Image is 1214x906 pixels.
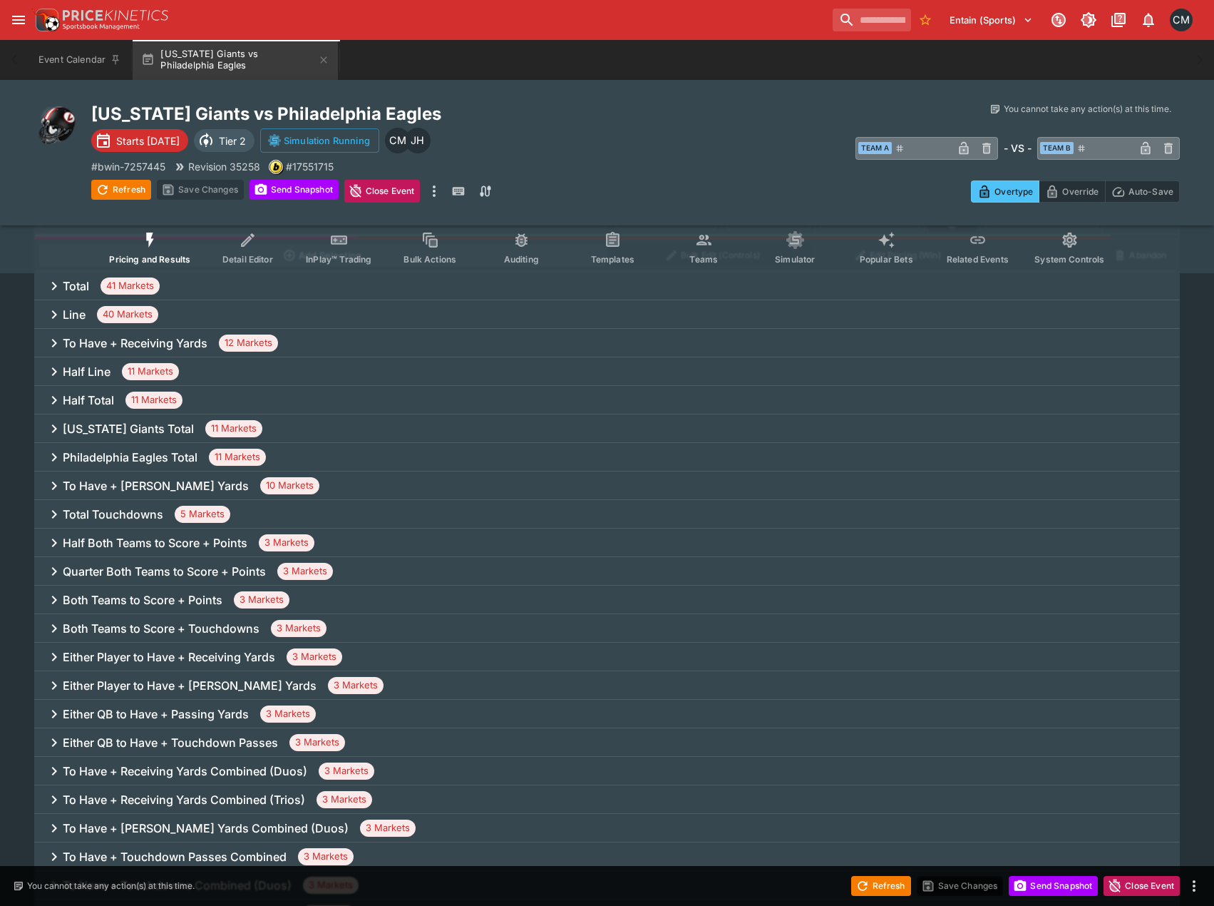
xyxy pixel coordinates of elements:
h6: Both Teams to Score + Touchdowns [63,621,259,636]
span: 3 Markets [287,650,342,664]
button: Auto-Save [1105,180,1180,203]
h6: Both Teams to Score + Points [63,593,222,608]
span: Team A [858,142,892,154]
div: Jiahao Hao [405,128,431,153]
span: System Controls [1034,254,1104,265]
img: PriceKinetics Logo [31,6,60,34]
button: Close Event [344,180,421,203]
h6: To Have + Receiving Yards [63,336,207,351]
span: Popular Bets [860,254,913,265]
button: Notifications [1136,7,1161,33]
img: PriceKinetics [63,10,168,21]
span: 3 Markets [298,850,354,864]
span: 3 Markets [289,736,345,750]
p: Starts [DATE] [116,133,180,148]
span: 11 Markets [205,422,262,436]
img: american_football.png [34,103,80,148]
span: 3 Markets [277,564,333,579]
img: Sportsbook Management [63,24,140,30]
h6: Either QB to Have + Passing Yards [63,707,249,722]
h6: Half Line [63,365,110,380]
button: more [1185,877,1203,895]
button: [US_STATE] Giants vs Philadelphia Eagles [133,40,338,80]
button: Documentation [1106,7,1131,33]
p: Tier 2 [219,133,246,148]
span: Teams [689,254,718,265]
p: Copy To Clipboard [91,159,165,174]
h6: Philadelphia Eagles Total [63,450,197,465]
span: Bulk Actions [403,254,456,265]
h6: Total Touchdowns [63,507,163,522]
span: Auditing [504,254,539,265]
button: Simulation Running [260,128,379,153]
button: Select Tenant [941,9,1041,31]
p: Override [1062,184,1099,199]
button: Overtype [971,180,1039,203]
span: Detail Editor [222,254,273,265]
span: 3 Markets [260,707,316,721]
span: 40 Markets [97,307,158,322]
h6: To Have + Touchdown Passes Combined [63,850,287,865]
input: search [833,9,911,31]
span: 5 Markets [175,507,230,521]
span: 11 Markets [125,393,182,407]
h6: To Have + Receiving Yards Combined (Trios) [63,793,305,808]
span: 11 Markets [122,365,179,379]
button: Connected to PK [1046,7,1071,33]
p: Revision 35258 [188,159,260,174]
h6: To Have + [PERSON_NAME] Yards Combined (Duos) [63,821,349,836]
h6: Quarter Both Teams to Score + Points [63,564,266,579]
button: Event Calendar [30,40,130,80]
p: Copy To Clipboard [286,159,334,174]
span: 3 Markets [328,678,384,693]
span: 3 Markets [319,764,374,778]
span: Team B [1040,142,1074,154]
button: more [426,180,443,203]
span: Pricing and Results [109,254,190,265]
span: Simulator [775,254,815,265]
div: bwin [269,160,283,174]
span: 3 Markets [234,593,289,607]
h6: To Have + [PERSON_NAME] Yards [63,479,249,494]
p: You cannot take any action(s) at this time. [27,880,195,892]
h6: Half Both Teams to Score + Points [63,536,247,551]
div: Event type filters [98,223,1116,273]
h6: To Have + Receiving Yards Combined (Duos) [63,764,307,779]
span: InPlay™ Trading [306,254,371,265]
span: 41 Markets [101,279,160,293]
h6: Half Total [63,393,114,408]
span: 12 Markets [219,336,278,350]
span: 3 Markets [360,821,416,835]
p: Auto-Save [1128,184,1173,199]
h6: Total [63,279,89,294]
button: Override [1039,180,1105,203]
button: Refresh [91,180,151,200]
button: Toggle light/dark mode [1076,7,1101,33]
div: Start From [971,180,1180,203]
h6: Line [63,307,86,322]
h6: [US_STATE] Giants Total [63,422,194,437]
h6: Either Player to Have + Receiving Yards [63,650,275,665]
span: Related Events [947,254,1009,265]
span: Templates [591,254,634,265]
h6: - VS - [1004,141,1032,156]
span: 3 Markets [271,621,326,636]
span: 10 Markets [260,479,319,493]
span: 11 Markets [209,450,266,464]
h6: Either QB to Have + Touchdown Passes [63,736,278,750]
h2: Copy To Clipboard [91,103,636,125]
p: Overtype [994,184,1033,199]
p: You cannot take any action(s) at this time. [1004,103,1171,116]
div: Cameron Matheson [1170,9,1193,31]
img: bwin.png [269,161,282,173]
button: open drawer [6,7,31,33]
button: No Bookmarks [914,9,937,31]
button: Refresh [851,876,911,896]
div: Cameron Matheson [385,128,411,153]
span: 3 Markets [317,793,372,807]
span: 3 Markets [259,536,314,550]
button: Send Snapshot [1009,876,1098,896]
h6: Either Player to Have + [PERSON_NAME] Yards [63,678,317,693]
button: Close Event [1104,876,1180,896]
button: Cameron Matheson [1166,4,1197,36]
